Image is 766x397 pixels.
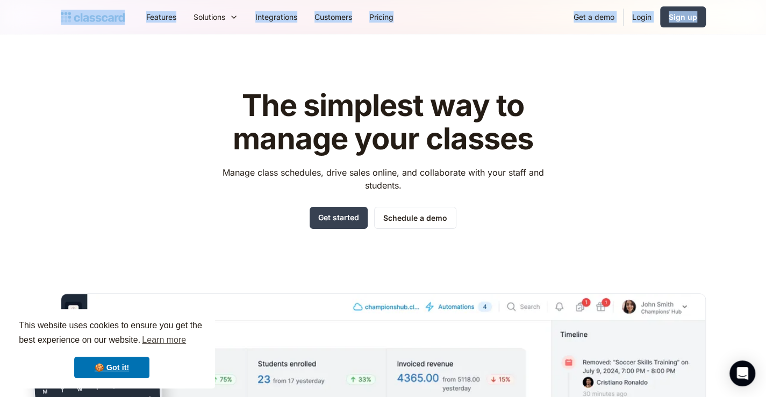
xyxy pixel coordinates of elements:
[138,5,185,29] a: Features
[140,332,188,348] a: learn more about cookies
[247,5,306,29] a: Integrations
[624,5,660,29] a: Login
[374,207,456,229] a: Schedule a demo
[660,6,706,27] a: Sign up
[361,5,402,29] a: Pricing
[212,166,554,192] p: Manage class schedules, drive sales online, and collaborate with your staff and students.
[310,207,368,229] a: Get started
[212,89,554,155] h1: The simplest way to manage your classes
[19,319,205,348] span: This website uses cookies to ensure you get the best experience on our website.
[306,5,361,29] a: Customers
[74,357,149,378] a: dismiss cookie message
[61,10,125,25] a: Logo
[729,360,755,386] div: Open Intercom Messenger
[565,5,623,29] a: Get a demo
[185,5,247,29] div: Solutions
[194,11,225,23] div: Solutions
[9,309,215,388] div: cookieconsent
[669,11,697,23] div: Sign up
